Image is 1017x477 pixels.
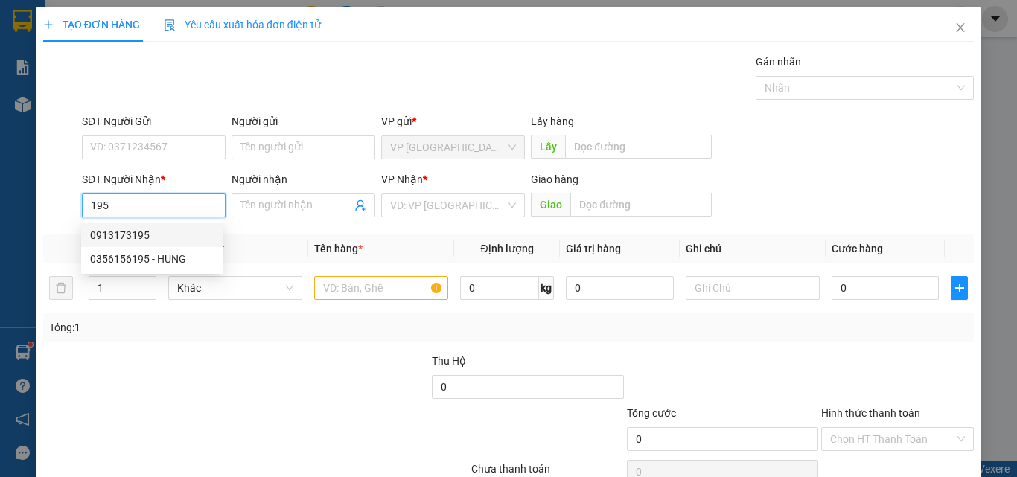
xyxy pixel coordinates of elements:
button: plus [951,276,968,300]
span: plus [43,19,54,30]
span: Khác [177,277,293,299]
span: Giao hàng [531,173,578,185]
span: Cước hàng [832,243,883,254]
button: Close [940,7,981,49]
span: Yêu cầu xuất hóa đơn điện tử [164,19,321,31]
div: Tổng: 1 [49,319,394,336]
div: Người nhận [232,171,375,188]
span: Lấy hàng [531,115,574,127]
div: VP gửi [381,113,525,129]
div: 0356156195 - HUNG [90,251,214,267]
span: close [954,22,966,33]
span: user-add [354,199,366,211]
div: Người gửi [232,113,375,129]
div: SĐT Người Nhận [82,171,226,188]
input: VD: Bàn, Ghế [314,276,448,300]
img: icon [164,19,176,31]
label: Hình thức thanh toán [821,407,920,419]
span: VP Sài Gòn [390,136,516,159]
div: 0356156195 - HUNG [81,247,223,271]
input: Dọc đường [570,193,712,217]
span: Định lượng [480,243,533,254]
input: Ghi Chú [686,276,820,300]
span: Thu Hộ [432,355,466,367]
div: 0913173195 [90,227,214,243]
label: Gán nhãn [756,56,801,68]
span: VP Nhận [381,173,423,185]
span: Lấy [531,135,565,159]
th: Ghi chú [680,234,826,263]
span: Giá trị hàng [566,243,621,254]
input: Dọc đường [565,135,712,159]
button: delete [49,276,73,300]
span: plus [951,282,967,294]
span: Tên hàng [314,243,363,254]
div: SĐT Người Gửi [82,113,226,129]
div: 0913173195 [81,223,223,247]
input: 0 [566,276,673,300]
span: kg [539,276,554,300]
span: TẠO ĐƠN HÀNG [43,19,140,31]
span: Giao [531,193,570,217]
span: Tổng cước [627,407,676,419]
